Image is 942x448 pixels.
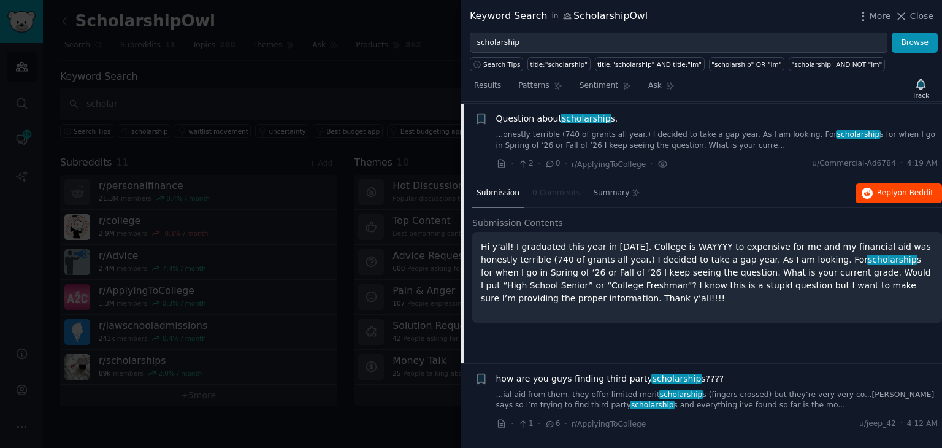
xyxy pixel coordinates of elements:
[857,10,891,23] button: More
[481,241,933,305] p: Hi y’all! I graduated this year in [DATE]. College is WAYYYY to expensive for me and my financial...
[538,158,540,171] span: ·
[518,158,533,169] span: 2
[572,160,646,169] span: r/ApplyingToCollege
[565,417,567,430] span: ·
[630,401,675,409] span: scholarship
[908,75,933,101] button: Track
[496,390,938,411] a: ...ial aid from them. they offer limited meritscholarships (fingers crossed) but they’re very ver...
[551,11,558,22] span: in
[470,57,523,71] button: Search Tips
[575,76,635,101] a: Sentiment
[659,390,703,399] span: scholarship
[711,60,781,69] div: "scholarship" OR "im"
[580,80,618,91] span: Sentiment
[472,217,563,230] span: Submission Contents
[895,10,933,23] button: Close
[709,57,784,71] a: "scholarship" OR "im"
[644,76,679,101] a: Ask
[572,420,646,428] span: r/ApplyingToCollege
[836,130,881,139] span: scholarship
[527,57,590,71] a: title:"scholarship"
[511,417,513,430] span: ·
[913,91,929,99] div: Track
[561,114,611,123] span: scholarship
[870,10,891,23] span: More
[470,9,648,24] div: Keyword Search ScholarshipOwl
[859,419,896,430] span: u/jeep_42
[792,60,883,69] div: "scholarship" AND NOT "im"
[892,33,938,53] button: Browse
[907,158,938,169] span: 4:19 AM
[900,158,903,169] span: ·
[477,188,519,199] span: Submission
[496,112,618,125] a: Question aboutscholarships.
[511,158,513,171] span: ·
[483,60,521,69] span: Search Tips
[538,417,540,430] span: ·
[812,158,895,169] span: u/Commercial-Ad6784
[650,158,653,171] span: ·
[474,80,501,91] span: Results
[597,60,702,69] div: title:"scholarship" AND title:"im"
[496,373,724,385] span: how are you guys finding third party s????
[545,419,560,430] span: 6
[514,76,566,101] a: Patterns
[545,158,560,169] span: 0
[470,33,887,53] input: Try a keyword related to your business
[593,188,629,199] span: Summary
[470,76,505,101] a: Results
[518,419,533,430] span: 1
[910,10,933,23] span: Close
[530,60,588,69] div: title:"scholarship"
[651,374,702,384] span: scholarship
[648,80,662,91] span: Ask
[518,80,549,91] span: Patterns
[867,255,917,265] span: scholarship
[898,188,933,197] span: on Reddit
[496,129,938,151] a: ...onestly terrible (740 of grants all year.) I decided to take a gap year. As I am looking. Fors...
[565,158,567,171] span: ·
[496,373,724,385] a: how are you guys finding third partyscholarships????
[856,183,942,203] button: Replyon Reddit
[496,112,618,125] span: Question about s.
[877,188,933,199] span: Reply
[789,57,885,71] a: "scholarship" AND NOT "im"
[907,419,938,430] span: 4:12 AM
[900,419,903,430] span: ·
[595,57,705,71] a: title:"scholarship" AND title:"im"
